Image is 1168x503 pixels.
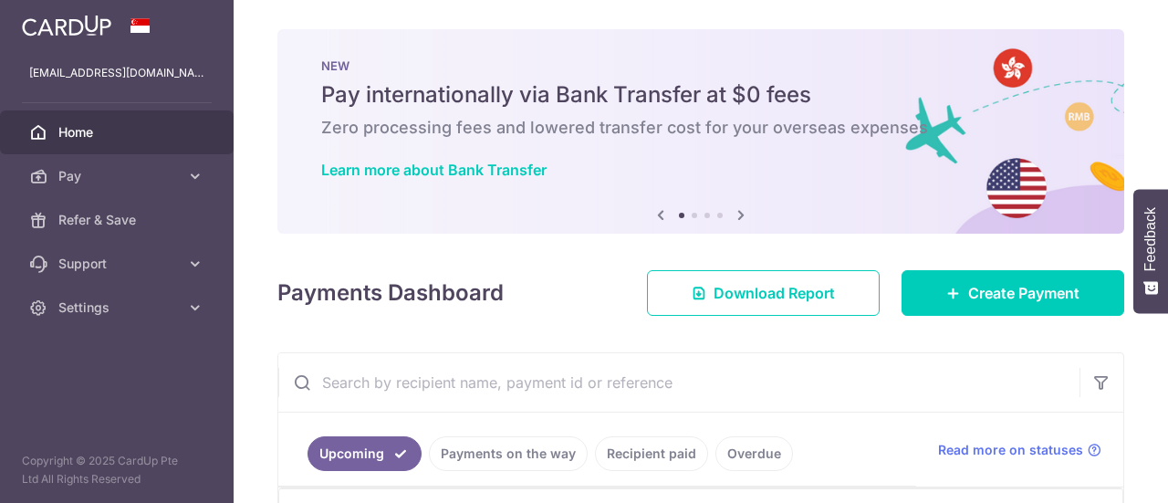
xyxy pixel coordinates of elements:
[22,15,111,37] img: CardUp
[429,436,588,471] a: Payments on the way
[902,270,1124,316] a: Create Payment
[714,282,835,304] span: Download Report
[277,29,1124,234] img: Bank transfer banner
[58,123,179,141] span: Home
[308,436,422,471] a: Upcoming
[715,436,793,471] a: Overdue
[58,299,179,317] span: Settings
[938,441,1083,459] span: Read more on statuses
[321,117,1080,139] h6: Zero processing fees and lowered transfer cost for your overseas expenses
[58,167,179,185] span: Pay
[1133,189,1168,313] button: Feedback - Show survey
[938,441,1101,459] a: Read more on statuses
[595,436,708,471] a: Recipient paid
[321,80,1080,110] h5: Pay internationally via Bank Transfer at $0 fees
[58,255,179,273] span: Support
[321,58,1080,73] p: NEW
[968,282,1079,304] span: Create Payment
[1142,207,1159,271] span: Feedback
[277,277,504,309] h4: Payments Dashboard
[29,64,204,82] p: [EMAIL_ADDRESS][DOMAIN_NAME]
[647,270,880,316] a: Download Report
[321,161,547,179] a: Learn more about Bank Transfer
[58,211,179,229] span: Refer & Save
[278,353,1079,412] input: Search by recipient name, payment id or reference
